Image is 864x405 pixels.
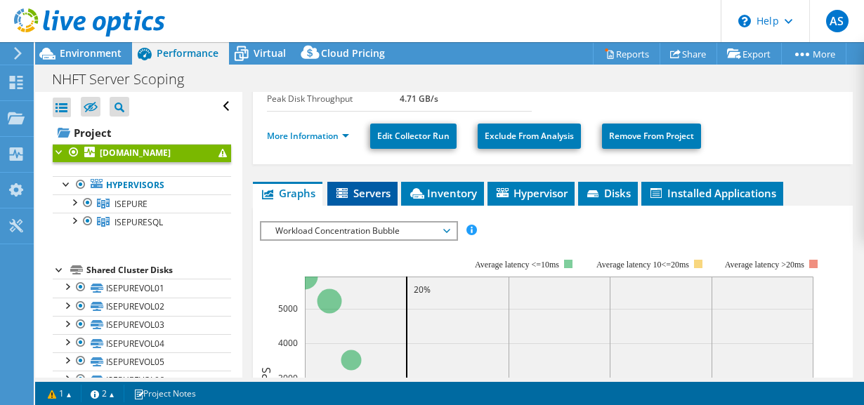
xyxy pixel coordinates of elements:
[124,385,206,402] a: Project Notes
[268,223,449,239] span: Workload Concentration Bubble
[81,385,124,402] a: 2
[400,93,438,105] b: 4.71 GB/s
[46,72,206,87] h1: NHFT Server Scoping
[738,15,751,27] svg: \n
[596,260,689,270] tspan: Average latency 10<=20ms
[716,43,782,65] a: Export
[53,316,231,334] a: ISEPUREVOL03
[53,194,231,213] a: ISEPURE
[408,186,477,200] span: Inventory
[114,216,163,228] span: ISEPURESQL
[53,121,231,144] a: Project
[60,46,122,60] span: Environment
[114,198,148,210] span: ISEPURE
[86,262,231,279] div: Shared Cluster Disks
[53,213,231,231] a: ISEPURESQL
[53,334,231,352] a: ISEPUREVOL04
[53,352,231,371] a: ISEPUREVOL05
[781,43,846,65] a: More
[267,130,349,142] a: More Information
[321,46,385,60] span: Cloud Pricing
[585,186,631,200] span: Disks
[53,144,231,162] a: [DOMAIN_NAME]
[53,279,231,297] a: ISEPUREVOL01
[602,124,701,149] a: Remove From Project
[478,124,581,149] a: Exclude From Analysis
[278,337,298,349] text: 4000
[53,176,231,194] a: Hypervisors
[254,46,286,60] span: Virtual
[260,186,315,200] span: Graphs
[53,371,231,389] a: ISEPUREVOL06
[648,186,776,200] span: Installed Applications
[370,124,457,149] a: Edit Collector Run
[267,92,400,106] label: Peak Disk Throughput
[660,43,717,65] a: Share
[334,186,391,200] span: Servers
[53,298,231,316] a: ISEPUREVOL02
[100,147,171,159] b: [DOMAIN_NAME]
[157,46,218,60] span: Performance
[495,186,568,200] span: Hypervisor
[593,43,660,65] a: Reports
[725,260,804,270] text: Average latency >20ms
[826,10,849,32] span: AS
[278,303,298,314] text: 5000
[475,260,559,270] tspan: Average latency <=10ms
[414,284,431,296] text: 20%
[278,372,298,384] text: 3000
[38,385,81,402] a: 1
